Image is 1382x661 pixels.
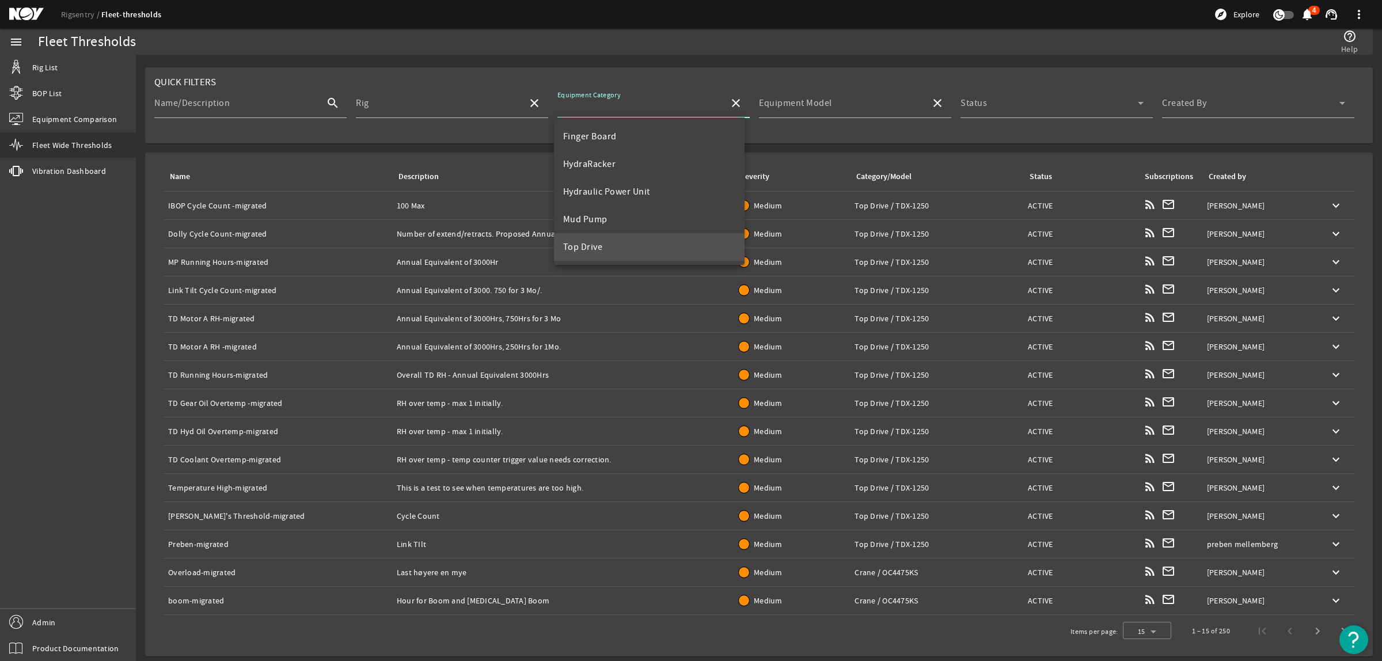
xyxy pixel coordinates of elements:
[856,170,912,183] div: Category/Model
[170,170,190,183] div: Name
[563,131,617,142] span: Finger Board
[563,158,616,170] span: HydraRacker
[855,200,1019,211] div: Top Drive / TDX-1250
[527,96,541,110] mat-icon: close
[168,284,388,296] div: Link Tilt Cycle Count-migrated
[1329,227,1343,241] mat-icon: keyboard_arrow_down
[1028,200,1134,211] div: ACTIVE
[1207,538,1313,550] div: preben mellemberg
[397,426,730,437] div: RH over temp - max 1 initially.
[1143,592,1157,606] mat-icon: rss_feed
[759,97,832,109] mat-label: Equipment Model
[754,313,783,324] span: Medium
[1207,482,1313,493] div: [PERSON_NAME]
[1143,282,1157,296] mat-icon: rss_feed
[1161,508,1175,522] mat-icon: mail_outline
[1207,510,1313,522] div: [PERSON_NAME]
[319,96,347,110] mat-icon: search
[1028,454,1134,465] div: ACTIVE
[1329,199,1343,212] mat-icon: keyboard_arrow_down
[1209,170,1246,183] div: Created by
[32,139,112,151] span: Fleet Wide Thresholds
[1161,282,1175,296] mat-icon: mail_outline
[1329,255,1343,269] mat-icon: keyboard_arrow_down
[1329,453,1343,466] mat-icon: keyboard_arrow_down
[563,214,608,225] span: Mud Pump
[1028,228,1134,240] div: ACTIVE
[1207,397,1313,409] div: [PERSON_NAME]
[32,62,58,73] span: Rig List
[397,595,730,606] div: Hour for Boom and [MEDICAL_DATA] Boom
[855,510,1019,522] div: Top Drive / TDX-1250
[1339,625,1368,654] button: Open Resource Center
[1329,565,1343,579] mat-icon: keyboard_arrow_down
[1207,454,1313,465] div: [PERSON_NAME]
[1207,567,1313,578] div: [PERSON_NAME]
[1214,7,1228,21] mat-icon: explore
[1207,284,1313,296] div: [PERSON_NAME]
[397,228,730,240] div: Number of extend/retracts. Proposed Annual Eq. 5000
[1028,595,1134,606] div: ACTIVE
[1207,369,1313,381] div: [PERSON_NAME]
[1028,256,1134,268] div: ACTIVE
[168,313,388,324] div: TD Motor A RH-migrated
[1143,197,1157,211] mat-icon: rss_feed
[32,88,62,99] span: BOP List
[1329,311,1343,325] mat-icon: keyboard_arrow_down
[397,313,730,324] div: Annual Equivalent of 3000Hrs, 750Hrs for 3 Mo
[855,426,1019,437] div: Top Drive / TDX-1250
[1329,481,1343,495] mat-icon: keyboard_arrow_down
[754,567,783,578] span: Medium
[1161,226,1175,240] mat-icon: mail_outline
[1028,341,1134,352] div: ACTIVE
[168,482,388,493] div: Temperature High-migrated
[1207,256,1313,268] div: [PERSON_NAME]
[855,538,1019,550] div: Top Drive / TDX-1250
[754,341,783,352] span: Medium
[754,483,783,493] span: Medium
[1161,197,1175,211] mat-icon: mail_outline
[1331,617,1359,645] button: Last page
[855,567,1019,578] div: Crane / OC4475KS
[855,482,1019,493] div: Top Drive / TDX-1250
[1143,423,1157,437] mat-icon: rss_feed
[1028,482,1134,493] div: ACTIVE
[1329,424,1343,438] mat-icon: keyboard_arrow_down
[855,341,1019,352] div: Top Drive / TDX-1250
[397,538,730,550] div: Link TIlt
[1143,226,1157,240] mat-icon: rss_feed
[1143,564,1157,578] mat-icon: rss_feed
[754,454,783,465] span: Medium
[754,285,783,295] span: Medium
[61,9,101,20] a: Rigsentry
[1329,594,1343,607] mat-icon: keyboard_arrow_down
[168,170,383,183] div: Name
[1143,536,1157,550] mat-icon: rss_feed
[754,511,783,521] span: Medium
[9,35,23,49] mat-icon: menu
[1145,170,1193,183] div: Subscriptions
[356,97,369,109] mat-label: Rig
[397,567,730,578] div: Last høyere en mye
[557,91,621,100] mat-label: Equipment Category
[397,397,730,409] div: RH over temp - max 1 initially.
[563,186,650,197] span: Hydraulic Power Unit
[168,595,388,606] div: boom-migrated
[1161,254,1175,268] mat-icon: mail_outline
[754,257,783,267] span: Medium
[1207,200,1313,211] div: [PERSON_NAME]
[397,284,730,296] div: Annual Equivalent of 3000. 750 for 3 Mo/.
[855,284,1019,296] div: Top Drive / TDX-1250
[1300,7,1314,21] mat-icon: notifications
[397,369,730,381] div: Overall TD RH - Annual Equivalent 3000Hrs
[1304,617,1331,645] button: Next page
[397,200,730,211] div: 100 Max
[1161,592,1175,606] mat-icon: mail_outline
[168,341,388,352] div: TD Motor A RH -migrated
[1028,538,1134,550] div: ACTIVE
[1070,626,1118,637] div: Items per page:
[397,482,730,493] div: This is a test to see when temperatures are too high.
[1161,423,1175,437] mat-icon: mail_outline
[1028,510,1134,522] div: ACTIVE
[168,228,388,240] div: Dolly Cycle Count-migrated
